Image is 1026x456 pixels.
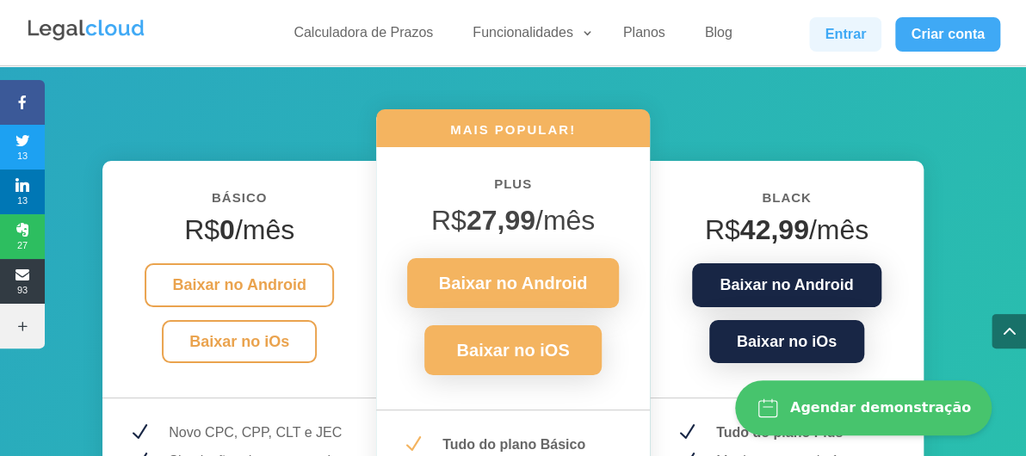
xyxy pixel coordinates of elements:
h6: MAIS POPULAR! [376,120,650,147]
strong: 42,99 [740,214,809,245]
a: Baixar no Android [692,263,881,307]
a: Entrar [809,17,881,52]
h4: R$ /mês [128,213,350,255]
a: Baixar no Android [145,263,333,307]
a: Blog [695,24,743,49]
strong: Tudo do plano Básico [442,437,585,452]
h6: BÁSICO [128,187,350,218]
span: N [402,434,423,455]
a: Funcionalidades [462,24,594,49]
span: R$ /mês [431,205,595,236]
p: Novo CPC, CPP, CLT e JEC [169,422,350,444]
strong: 0 [219,214,235,245]
span: N [128,422,150,443]
a: Baixar no iOS [424,325,601,375]
h4: R$ /mês [676,213,898,255]
a: Baixar no iOs [709,320,864,364]
a: Baixar no Android [407,258,620,308]
a: Criar conta [895,17,1000,52]
strong: 27,99 [467,205,535,236]
a: Planos [613,24,676,49]
img: Legalcloud Logo [26,17,146,43]
a: Logo da Legalcloud [26,31,146,46]
strong: Tudo do plano Plus [716,425,843,440]
a: Baixar no iOs [162,320,317,364]
span: N [676,422,697,443]
h6: Black [676,187,898,218]
h6: PLUS [402,173,624,204]
a: Calculadora de Prazos [283,24,443,49]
